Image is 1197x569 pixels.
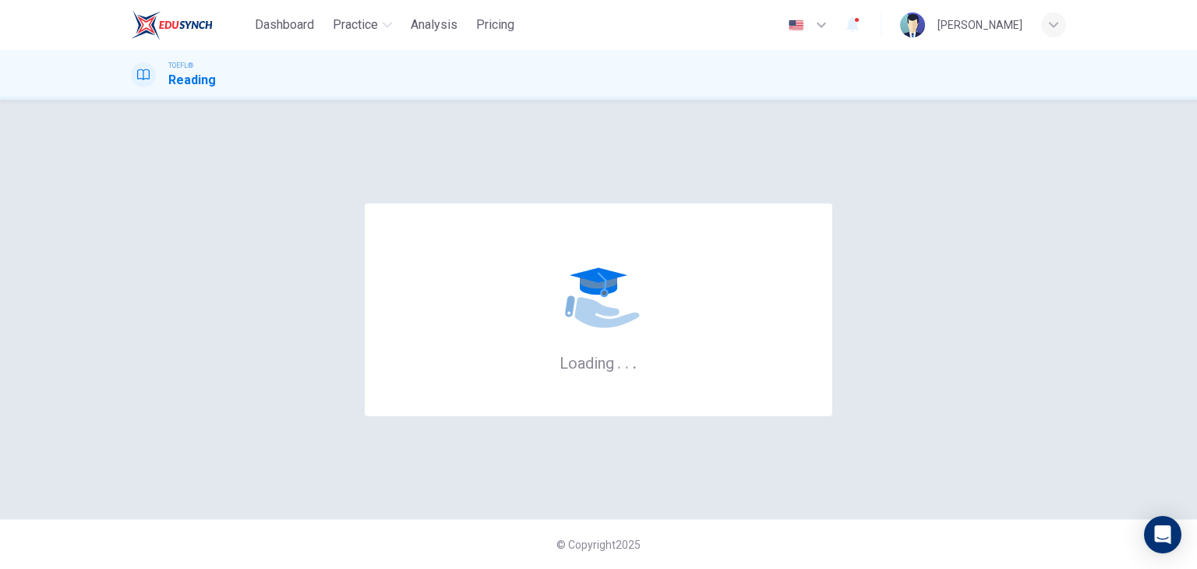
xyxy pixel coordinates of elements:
div: [PERSON_NAME] [937,16,1022,34]
button: Practice [327,11,398,39]
span: Dashboard [255,16,314,34]
span: © Copyright 2025 [556,539,641,551]
span: TOEFL® [168,60,193,71]
h1: Reading [168,71,216,90]
h6: . [616,348,622,374]
h6: Loading [560,352,637,373]
button: Analysis [404,11,464,39]
span: Practice [333,16,378,34]
a: EduSynch logo [131,9,249,41]
button: Pricing [470,11,521,39]
img: EduSynch logo [131,9,213,41]
span: Analysis [411,16,457,34]
h6: . [632,348,637,374]
div: Open Intercom Messenger [1144,516,1181,553]
img: en [786,19,806,31]
h6: . [624,348,630,374]
button: Dashboard [249,11,320,39]
img: Profile picture [900,12,925,37]
span: Pricing [476,16,514,34]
